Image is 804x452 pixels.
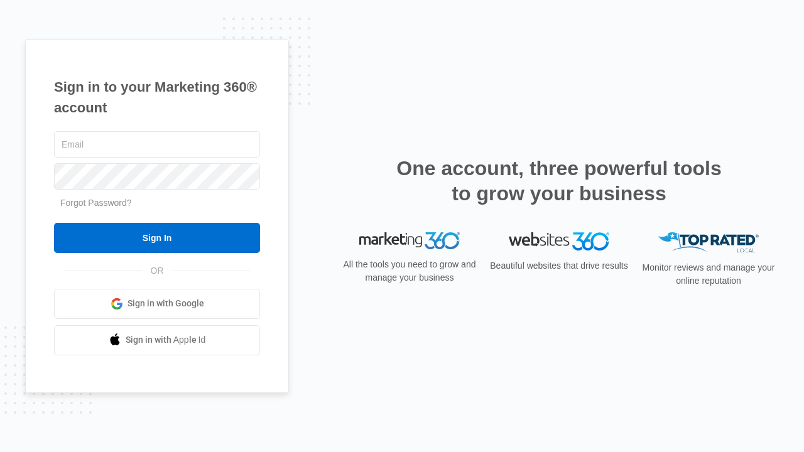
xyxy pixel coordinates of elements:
[489,259,629,272] p: Beautiful websites that drive results
[54,325,260,355] a: Sign in with Apple Id
[128,297,204,310] span: Sign in with Google
[509,232,609,250] img: Websites 360
[126,333,206,347] span: Sign in with Apple Id
[54,131,260,158] input: Email
[142,264,173,277] span: OR
[60,198,132,208] a: Forgot Password?
[658,232,759,253] img: Top Rated Local
[54,223,260,253] input: Sign In
[359,232,460,250] img: Marketing 360
[393,156,725,206] h2: One account, three powerful tools to grow your business
[339,258,480,284] p: All the tools you need to grow and manage your business
[638,261,779,288] p: Monitor reviews and manage your online reputation
[54,289,260,319] a: Sign in with Google
[54,77,260,118] h1: Sign in to your Marketing 360® account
